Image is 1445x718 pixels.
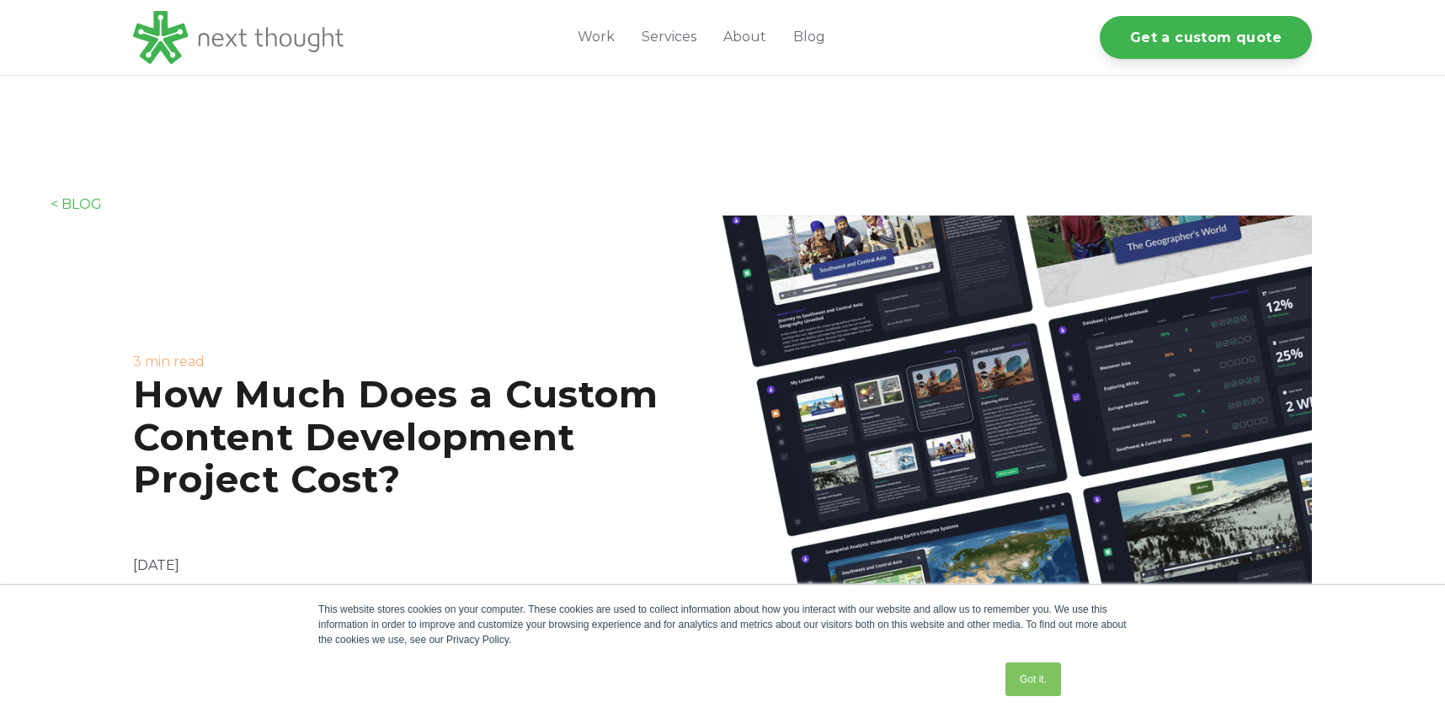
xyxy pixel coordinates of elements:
a: Got it. [1005,662,1061,696]
img: LG - NextThought Logo [133,11,344,64]
p: [DATE] [133,555,722,577]
h1: How Much Does a Custom Content Development Project Cost? [133,373,722,501]
a: < BLOG [51,196,102,212]
label: 3 min read [133,354,205,370]
div: This website stores cookies on your computer. These cookies are used to collect information about... [318,602,1127,647]
a: Get a custom quote [1100,16,1312,59]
